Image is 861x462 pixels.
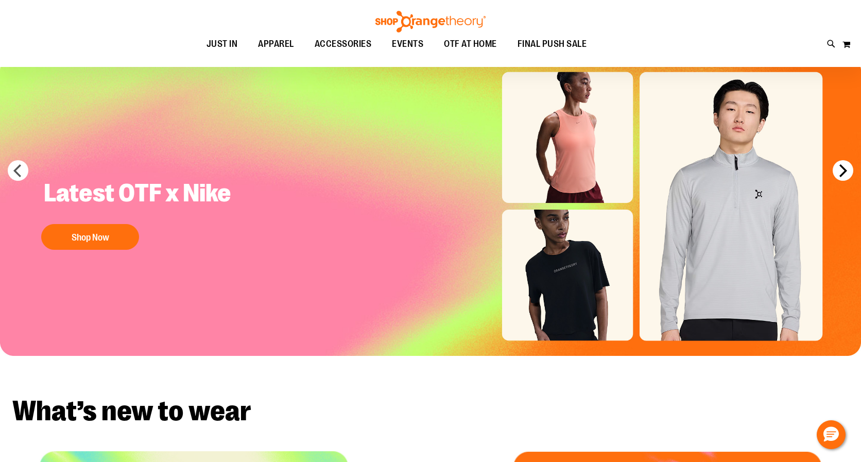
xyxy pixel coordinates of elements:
[36,170,249,255] a: Latest OTF x Nike Shop Now
[12,397,849,425] h2: What’s new to wear
[374,11,487,32] img: Shop Orangetheory
[41,224,139,250] button: Shop Now
[196,32,248,56] a: JUST IN
[392,32,423,56] span: EVENTS
[304,32,382,56] a: ACCESSORIES
[382,32,434,56] a: EVENTS
[434,32,507,56] a: OTF AT HOME
[206,32,238,56] span: JUST IN
[817,420,846,449] button: Hello, have a question? Let’s chat.
[258,32,294,56] span: APPAREL
[8,160,28,181] button: prev
[833,160,853,181] button: next
[315,32,372,56] span: ACCESSORIES
[248,32,304,56] a: APPAREL
[518,32,587,56] span: FINAL PUSH SALE
[444,32,497,56] span: OTF AT HOME
[36,170,249,219] h2: Latest OTF x Nike
[507,32,597,56] a: FINAL PUSH SALE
